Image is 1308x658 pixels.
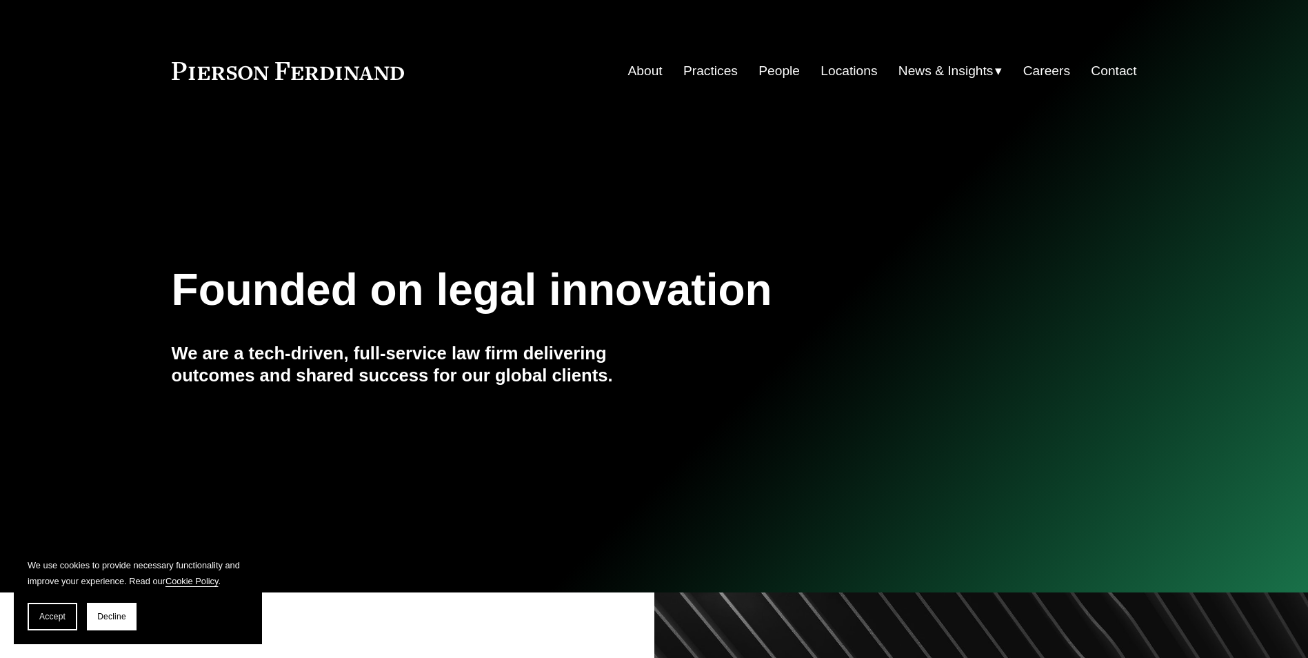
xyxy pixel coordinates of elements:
[1091,58,1136,84] a: Contact
[97,612,126,621] span: Decline
[87,603,137,630] button: Decline
[683,58,738,84] a: Practices
[14,544,262,644] section: Cookie banner
[758,58,800,84] a: People
[172,265,976,315] h1: Founded on legal innovation
[628,58,663,84] a: About
[165,576,219,586] a: Cookie Policy
[898,58,1003,84] a: folder dropdown
[28,603,77,630] button: Accept
[898,59,994,83] span: News & Insights
[39,612,66,621] span: Accept
[28,557,248,589] p: We use cookies to provide necessary functionality and improve your experience. Read our .
[172,342,654,387] h4: We are a tech-driven, full-service law firm delivering outcomes and shared success for our global...
[1023,58,1070,84] a: Careers
[821,58,877,84] a: Locations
